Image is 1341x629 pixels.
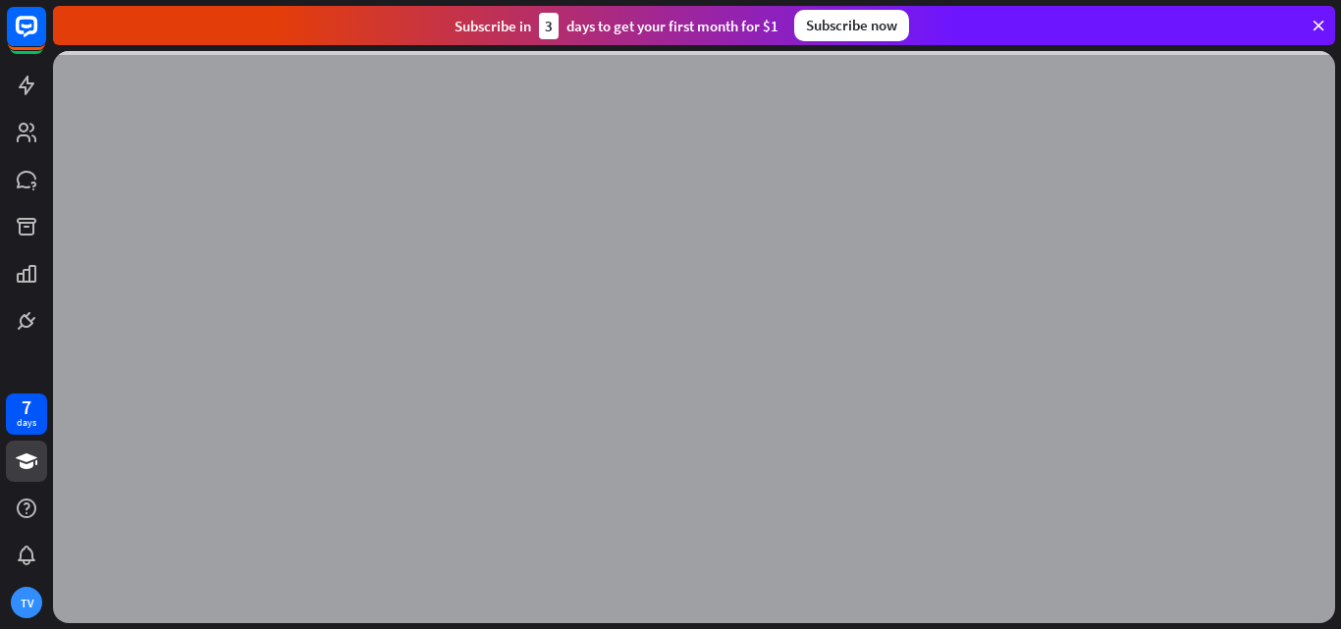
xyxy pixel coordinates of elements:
div: 3 [539,13,559,39]
div: Subscribe now [794,10,909,41]
div: Subscribe in days to get your first month for $1 [455,13,778,39]
div: 7 [22,398,31,416]
a: 7 days [6,393,47,435]
div: TV [11,587,42,618]
div: days [17,416,36,430]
